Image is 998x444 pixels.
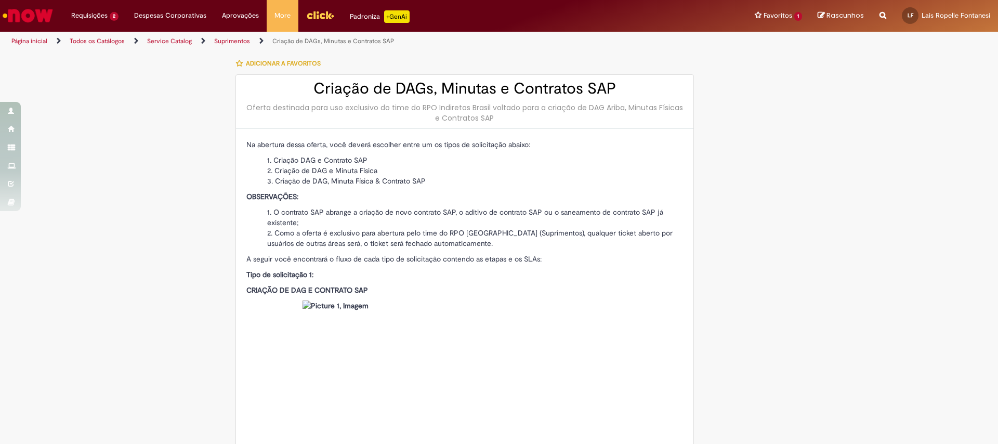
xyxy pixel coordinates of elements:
span: LF [908,12,913,19]
span: Rascunhos [826,10,864,20]
a: Página inicial [11,37,47,45]
span: Lais Ropelle Fontanesi [922,11,990,20]
span: More [274,10,291,21]
p: A seguir você encontrará o fluxo de cada tipo de solicitação contendo as etapas e os SLAs: [246,254,683,264]
div: Padroniza [350,10,410,23]
p: Na abertura dessa oferta, você deverá escolher entre um os tipos de solicitação abaixo: [246,139,683,150]
li: Criação de DAG e Minuta Física [267,165,683,176]
span: Favoritos [764,10,792,21]
strong: OBSERVAÇÕES: [246,192,298,201]
img: ServiceNow [1,5,55,26]
li: Criação de DAG, Minuta Física & Contrato SAP [267,176,683,186]
li: O contrato SAP abrange a criação de novo contrato SAP, o aditivo de contrato SAP ou o saneamento ... [267,207,683,228]
span: Adicionar a Favoritos [246,59,321,68]
img: click_logo_yellow_360x200.png [306,7,334,23]
span: 1 [794,12,802,21]
button: Adicionar a Favoritos [235,53,326,74]
li: Como a oferta é exclusivo para abertura pelo time do RPO [GEOGRAPHIC_DATA] (Suprimentos), qualque... [267,228,683,249]
span: 2 [110,12,119,21]
span: Despesas Corporativas [134,10,206,21]
li: Criação DAG e Contrato SAP [267,155,683,165]
a: Rascunhos [818,11,864,21]
a: Criação de DAGs, Minutas e Contratos SAP [272,37,394,45]
p: +GenAi [384,10,410,23]
span: Aprovações [222,10,259,21]
strong: Tipo de solicitação 1: [246,270,313,279]
ul: Trilhas de página [8,32,658,51]
strong: CRIAÇÃO DE DAG E CONTRATO SAP [246,285,368,295]
a: Todos os Catálogos [70,37,125,45]
a: Service Catalog [147,37,192,45]
h2: Criação de DAGs, Minutas e Contratos SAP [246,80,683,97]
span: Requisições [71,10,108,21]
a: Suprimentos [214,37,250,45]
div: Oferta destinada para uso exclusivo do time do RPO Indiretos Brasil voltado para a criação de DAG... [246,102,683,123]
